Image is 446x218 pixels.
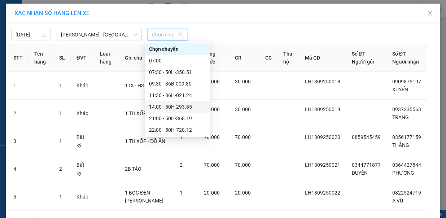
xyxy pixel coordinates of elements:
[125,166,141,172] span: 2B TÁO
[259,44,277,72] th: CC
[8,127,29,155] td: 3
[235,106,251,112] span: 30.000
[229,44,259,72] th: CR
[8,155,29,183] td: 4
[352,59,375,65] span: Người gửi
[392,198,403,204] span: A VŨ
[152,29,183,40] span: Chọn chuyến
[3,45,79,57] b: GỬI : Liên Hương
[41,26,47,32] span: phone
[392,162,421,168] span: 0364427844
[235,190,251,196] span: 20.000
[134,32,138,37] span: down
[125,110,147,116] span: 1 TH XỐP
[392,106,421,112] span: 0937235563
[16,31,40,39] input: 13/09/2025
[299,44,346,72] th: Mã GD
[3,25,137,34] li: 02523854854
[8,44,29,72] th: STT
[392,142,409,148] span: THẮNG
[392,190,421,196] span: 0822524719
[41,5,102,14] b: [PERSON_NAME]
[149,45,205,53] div: Chọn chuyến
[8,183,29,211] td: 5
[305,134,340,140] span: LH1309250020
[59,110,62,116] span: 1
[235,79,251,84] span: 30.000
[71,127,94,155] td: Bất kỳ
[392,51,406,57] span: Số ĐT
[61,29,137,40] span: Phan Rí - Sài Gòn
[59,166,62,172] span: 2
[235,134,251,140] span: 70.000
[59,83,62,88] span: 1
[204,79,220,84] span: 30.000
[352,162,381,168] span: 0344771877
[149,57,205,65] div: 07:00
[204,162,220,168] span: 70.000
[198,44,229,72] th: Tổng cước
[352,134,381,140] span: 0859545459
[180,190,183,196] span: 1
[392,59,419,65] span: Người nhận
[420,4,440,24] button: Close
[59,138,62,144] span: 1
[180,162,183,168] span: 2
[125,138,165,144] span: 1 TH XỐP - ĐỒ ĂN
[305,190,340,196] span: LH1309250022
[145,43,210,55] div: Chọn chuyến
[277,44,299,72] th: Thu hộ
[3,3,39,39] img: logo.jpg
[29,44,53,72] th: Tên hàng
[235,162,251,168] span: 70.000
[119,44,174,72] th: Ghi chú
[180,134,183,140] span: 1
[125,190,163,204] span: 1 BỌC ĐEN - [PERSON_NAME]
[8,72,29,100] td: 1
[3,16,137,25] li: 01 [PERSON_NAME]
[149,91,205,99] div: 11:30 - 86H-021.24
[392,170,414,176] span: PHƯỢNG
[149,103,205,111] div: 14:00 - 50H-293.85
[204,134,220,140] span: 70.000
[149,126,205,134] div: 22:00 - 50H-720.12
[392,79,421,84] span: 0909875197
[352,51,366,57] span: Số ĐT
[149,114,205,122] div: 21:00 - 50H-368.19
[71,155,94,183] td: Bất kỳ
[149,80,205,88] div: 09:30 - 86B-009.80
[71,100,94,127] td: Khác
[53,44,71,72] th: SL
[392,134,421,140] span: 0356177159
[305,79,340,84] span: LH1309250018
[305,162,340,168] span: LH1309250021
[392,87,408,92] span: XUYẾN
[204,106,220,112] span: 30.000
[94,44,119,72] th: Loại hàng
[204,190,220,196] span: 20.000
[14,10,89,17] span: XÁC NHẬN SỐ HÀNG LÊN XE
[41,17,47,23] span: environment
[305,106,340,112] span: LH1309250019
[71,44,94,72] th: ĐVT
[71,72,94,100] td: Khác
[149,68,205,76] div: 07:30 - 50H-350.51
[125,83,144,88] span: 1TX - HS
[392,114,409,120] span: TRANG
[59,194,62,200] span: 1
[71,183,94,211] td: Khác
[427,10,433,16] span: close
[352,170,368,176] span: DUYÊN
[8,100,29,127] td: 2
